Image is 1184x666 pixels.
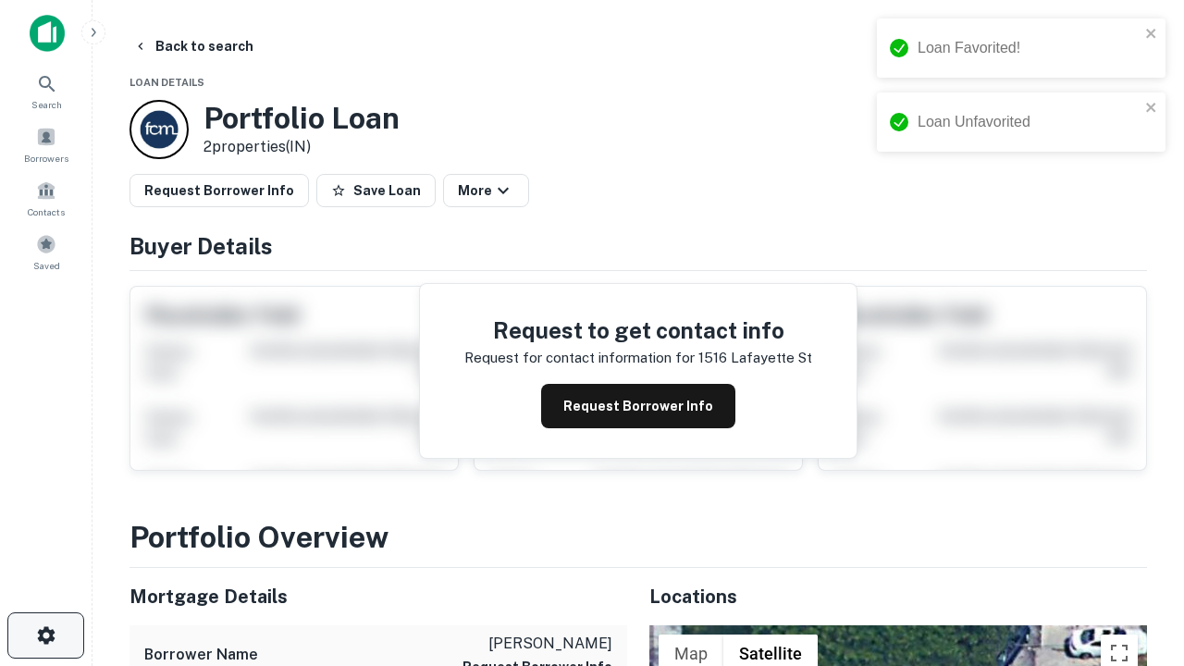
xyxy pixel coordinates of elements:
div: Loan Favorited! [918,37,1140,59]
h5: Locations [649,583,1147,610]
p: Request for contact information for [464,347,695,369]
button: Request Borrower Info [541,384,735,428]
p: [PERSON_NAME] [462,633,612,655]
h5: Mortgage Details [129,583,627,610]
button: Request Borrower Info [129,174,309,207]
h6: Borrower Name [144,644,258,666]
span: Search [31,97,62,112]
h3: Portfolio Overview [129,515,1147,560]
span: Loan Details [129,77,204,88]
a: Saved [6,227,87,277]
button: More [443,174,529,207]
p: 2 properties (IN) [203,136,400,158]
a: Search [6,66,87,116]
span: Borrowers [24,151,68,166]
a: Borrowers [6,119,87,169]
span: Contacts [28,204,65,219]
button: close [1145,26,1158,43]
h4: Buyer Details [129,229,1147,263]
img: capitalize-icon.png [30,15,65,52]
h4: Request to get contact info [464,314,812,347]
h3: Portfolio Loan [203,101,400,136]
button: Back to search [126,30,261,63]
iframe: Chat Widget [1091,459,1184,548]
p: 1516 lafayette st [698,347,812,369]
a: Contacts [6,173,87,223]
button: Save Loan [316,174,436,207]
span: Saved [33,258,60,273]
div: Loan Unfavorited [918,111,1140,133]
button: close [1145,100,1158,117]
